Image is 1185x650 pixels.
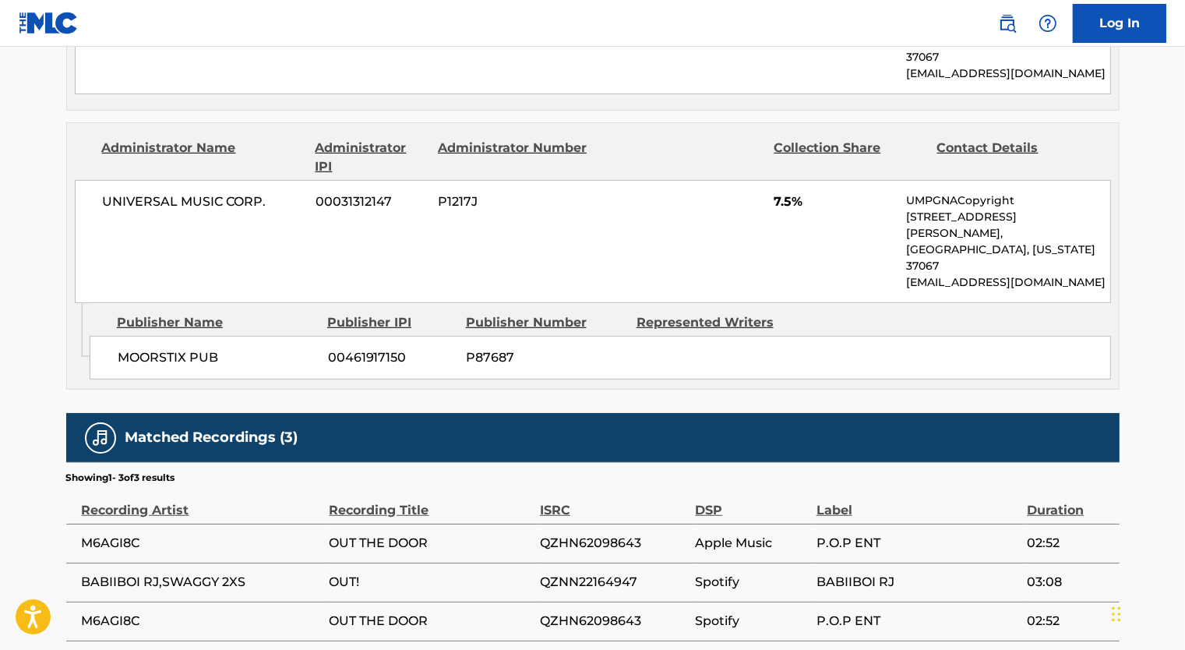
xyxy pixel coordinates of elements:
[816,534,1019,553] span: P.O.P ENT
[992,8,1023,39] a: Public Search
[327,313,454,332] div: Publisher IPI
[1073,4,1166,43] a: Log In
[1027,485,1111,520] div: Duration
[906,274,1109,291] p: [EMAIL_ADDRESS][DOMAIN_NAME]
[66,471,175,485] p: Showing 1 - 3 of 3 results
[316,139,426,176] div: Administrator IPI
[466,313,625,332] div: Publisher Number
[82,573,322,592] span: BABIIBOI RJ,SWAGGY 2XS
[1027,534,1111,553] span: 02:52
[330,573,532,592] span: OUT!
[906,65,1109,82] p: [EMAIL_ADDRESS][DOMAIN_NAME]
[816,485,1019,520] div: Label
[906,209,1109,242] p: [STREET_ADDRESS][PERSON_NAME],
[125,429,298,447] h5: Matched Recordings (3)
[816,573,1019,592] span: BABIIBOI RJ
[117,313,316,332] div: Publisher Name
[19,12,79,34] img: MLC Logo
[1039,14,1057,33] img: help
[91,429,110,447] img: Matched Recordings
[906,193,1109,209] p: UMPGNACopyright
[330,534,532,553] span: OUT THE DOOR
[118,348,316,367] span: MOORSTIX PUB
[540,573,688,592] span: QZNN22164947
[774,139,925,176] div: Collection Share
[540,534,688,553] span: QZHN62098643
[937,139,1088,176] div: Contact Details
[103,193,305,211] span: UNIVERSAL MUSIC CORP.
[998,14,1017,33] img: search
[82,612,322,631] span: M6AGI8C
[316,193,426,211] span: 00031312147
[1027,573,1111,592] span: 03:08
[695,573,808,592] span: Spotify
[816,612,1019,631] span: P.O.P ENT
[695,534,808,553] span: Apple Music
[82,485,322,520] div: Recording Artist
[1032,8,1063,39] div: Help
[637,313,795,332] div: Represented Writers
[540,612,688,631] span: QZHN62098643
[540,485,688,520] div: ISRC
[328,348,454,367] span: 00461917150
[906,242,1109,274] p: [GEOGRAPHIC_DATA], [US_STATE] 37067
[1112,591,1121,638] div: Drag
[330,485,532,520] div: Recording Title
[774,193,894,211] span: 7.5%
[82,534,322,553] span: M6AGI8C
[438,139,589,176] div: Administrator Number
[1107,575,1185,650] iframe: Chat Widget
[695,612,808,631] span: Spotify
[906,33,1109,65] p: [GEOGRAPHIC_DATA], [US_STATE] 37067
[695,485,808,520] div: DSP
[330,612,532,631] span: OUT THE DOOR
[466,348,625,367] span: P87687
[438,193,589,211] span: P1217J
[102,139,304,176] div: Administrator Name
[1027,612,1111,631] span: 02:52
